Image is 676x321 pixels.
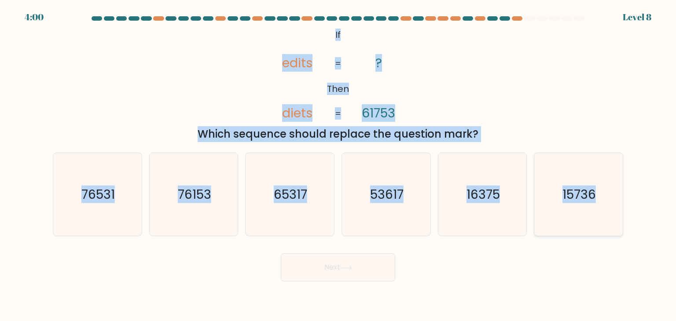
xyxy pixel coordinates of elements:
button: Next [281,253,395,281]
tspan: = [335,57,341,69]
text: 16375 [467,186,500,203]
div: Which sequence should replace the question mark? [58,126,618,142]
div: Level 8 [623,11,651,24]
text: 76531 [81,186,115,203]
tspan: edits [282,54,312,72]
text: 15736 [562,186,596,203]
tspan: diets [282,104,312,122]
div: 4:00 [25,11,44,24]
svg: @import url('[URL][DOMAIN_NAME]); [260,26,416,123]
tspan: ? [375,54,382,72]
text: 76153 [178,186,211,203]
text: 53617 [370,186,404,203]
tspan: = [335,107,341,120]
text: 65317 [274,186,308,203]
tspan: If [335,29,341,41]
tspan: 61753 [362,104,395,122]
tspan: Then [327,83,349,95]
